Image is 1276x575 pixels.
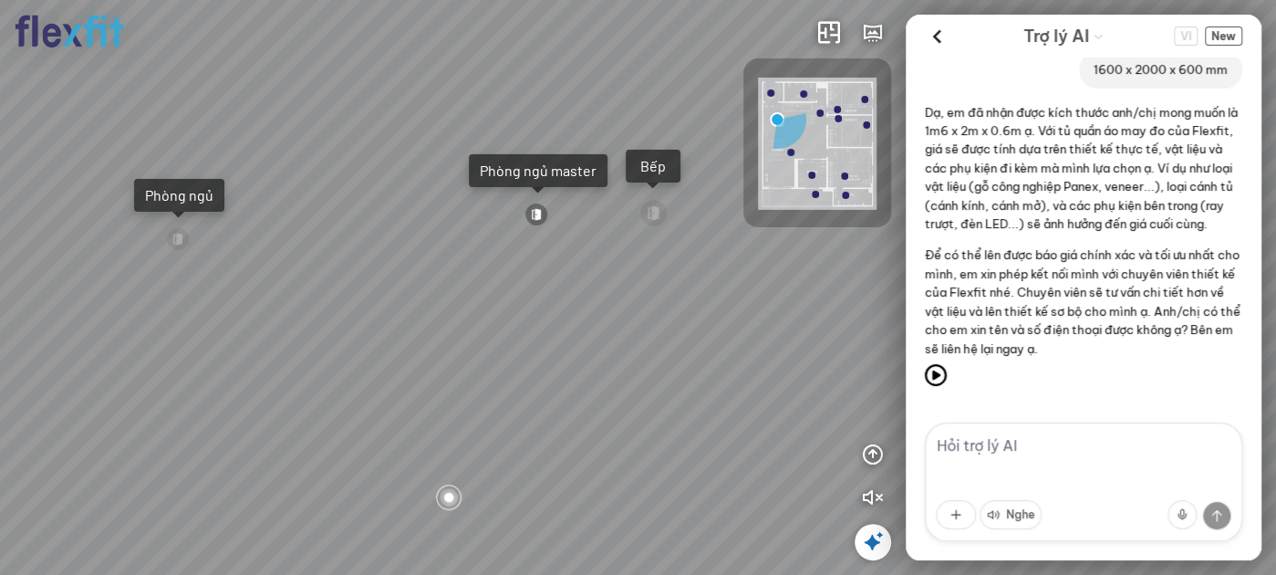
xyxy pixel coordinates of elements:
div: Bếp [637,157,669,175]
div: Phòng ngủ [145,186,213,204]
span: Trợ lý AI [1023,24,1089,49]
span: VI [1174,26,1198,46]
p: Để có thể lên được báo giá chính xác và tối ưu nhất cho mình, em xin phép kết nối mình với chuyên... [925,246,1242,358]
button: Change language [1174,26,1198,46]
span: New [1205,26,1242,46]
img: Flexfit_Apt1_M__JKL4XAWR2ATG.png [758,78,877,210]
button: New Chat [1205,26,1242,46]
p: Dạ, em đã nhận được kích thước anh/chị mong muốn là 1m6 x 2m x 0.6m ạ. Với tủ quần áo may đo của ... [925,103,1242,234]
p: 1600 x 2000 x 600 mm [1094,60,1228,78]
button: Nghe [980,500,1042,529]
div: AI Guide options [1023,22,1104,50]
div: Phòng ngủ master [480,162,597,180]
img: logo [15,15,124,48]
